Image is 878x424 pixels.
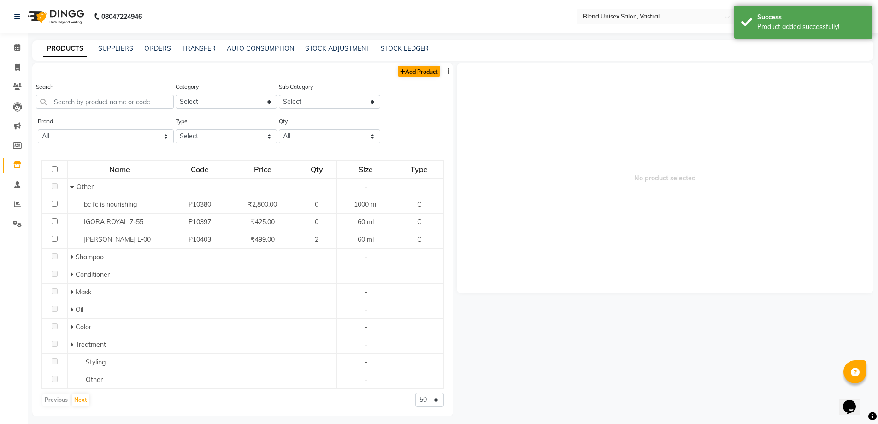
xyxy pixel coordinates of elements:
[182,44,216,53] a: TRANSFER
[189,218,211,226] span: P10397
[68,161,171,178] div: Name
[381,44,429,53] a: STOCK LEDGER
[337,161,395,178] div: Size
[757,12,866,22] div: Success
[365,358,367,366] span: -
[84,235,151,244] span: [PERSON_NAME] L-00
[76,305,83,314] span: Oil
[176,83,199,91] label: Category
[76,270,110,279] span: Conditioner
[86,376,103,384] span: Other
[36,95,174,109] input: Search by product name or code
[43,41,87,57] a: PRODUCTS
[98,44,133,53] a: SUPPLIERS
[229,161,296,178] div: Price
[365,270,367,279] span: -
[176,117,188,125] label: Type
[315,200,318,209] span: 0
[315,218,318,226] span: 0
[70,183,77,191] span: Collapse Row
[457,63,874,293] span: No product selected
[251,235,275,244] span: ₹499.00
[358,235,374,244] span: 60 ml
[417,218,422,226] span: C
[757,22,866,32] div: Product added successfully!
[251,218,275,226] span: ₹425.00
[227,44,294,53] a: AUTO CONSUMPTION
[76,253,104,261] span: Shampoo
[36,83,53,91] label: Search
[417,200,422,209] span: C
[70,270,76,279] span: Expand Row
[70,323,76,331] span: Expand Row
[70,305,76,314] span: Expand Row
[365,288,367,296] span: -
[839,387,869,415] iframe: chat widget
[365,305,367,314] span: -
[358,218,374,226] span: 60 ml
[396,161,443,178] div: Type
[189,235,211,244] span: P10403
[365,323,367,331] span: -
[70,288,76,296] span: Expand Row
[365,253,367,261] span: -
[279,83,313,91] label: Sub Category
[101,4,142,30] b: 08047224946
[315,235,318,244] span: 2
[305,44,370,53] a: STOCK ADJUSTMENT
[72,394,89,406] button: Next
[76,288,91,296] span: Mask
[70,253,76,261] span: Expand Row
[298,161,336,178] div: Qty
[365,340,367,349] span: -
[279,117,288,125] label: Qty
[86,358,106,366] span: Styling
[76,323,91,331] span: Color
[398,66,440,77] a: Add Product
[70,340,76,349] span: Expand Row
[354,200,377,209] span: 1000 ml
[24,4,87,30] img: logo
[77,183,94,191] span: Other
[172,161,227,178] div: Code
[189,200,211,209] span: P10380
[417,235,422,244] span: C
[76,340,106,349] span: Treatment
[144,44,171,53] a: ORDERS
[84,218,143,226] span: IGORA ROYAL 7-55
[365,183,367,191] span: -
[248,200,277,209] span: ₹2,800.00
[84,200,137,209] span: bc fc is nourishing
[38,117,53,125] label: Brand
[365,376,367,384] span: -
